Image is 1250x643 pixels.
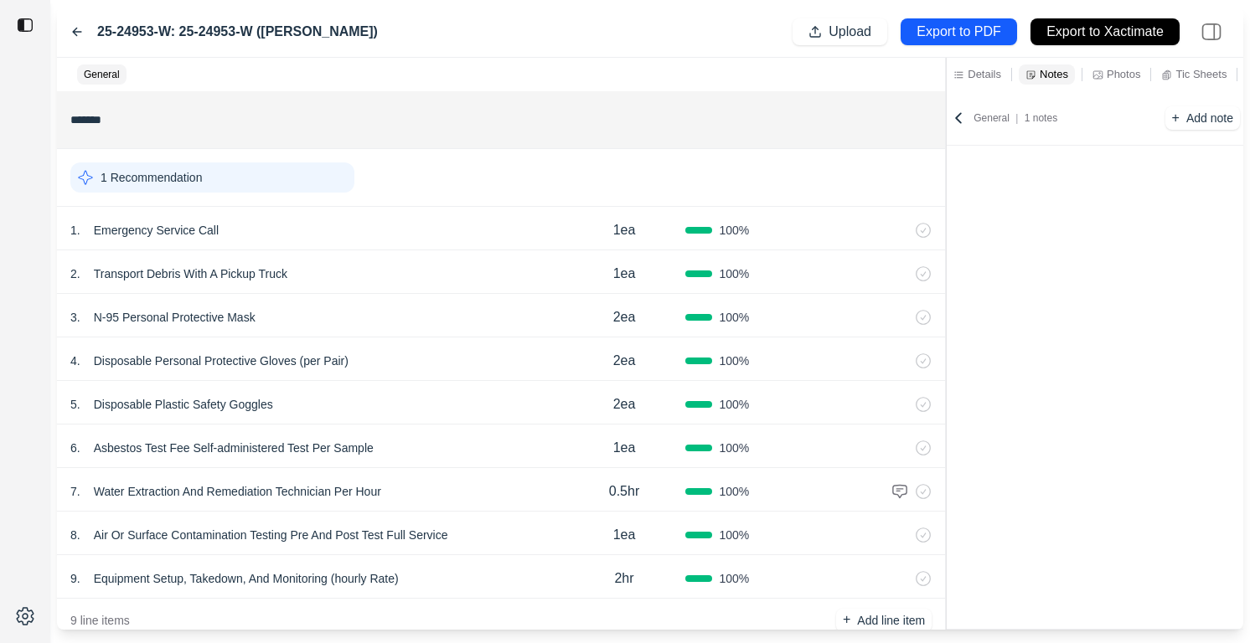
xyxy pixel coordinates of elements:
p: 7 . [70,483,80,500]
label: 25-24953-W: 25-24953-W ([PERSON_NAME]) [97,22,378,42]
p: 2ea [613,351,636,371]
p: 1 Recommendation [101,169,202,186]
p: 1 . [70,222,80,239]
span: | [1010,112,1025,124]
p: Water Extraction And Remediation Technician Per Hour [87,480,388,503]
p: N-95 Personal Protective Mask [87,306,262,329]
span: 100 % [719,527,749,543]
p: 0.5hr [609,481,639,502]
p: 9 line items [70,612,130,629]
p: Disposable Personal Protective Gloves (per Pair) [87,349,355,373]
p: Photos [1107,67,1140,81]
p: 1ea [613,220,636,240]
button: +Add line item [836,609,932,632]
p: 5 . [70,396,80,413]
p: 3 . [70,309,80,326]
span: 100 % [719,483,749,500]
span: 100 % [719,309,749,326]
p: 2 . [70,265,80,282]
p: + [1172,109,1180,128]
span: 100 % [719,570,749,587]
button: Export to PDF [901,18,1017,45]
span: 1 notes [1025,112,1057,124]
p: Add line item [857,612,925,629]
p: Asbestos Test Fee Self-administered Test Per Sample [87,436,380,460]
span: 100 % [719,396,749,413]
p: Disposable Plastic Safety Goggles [87,393,280,416]
p: Equipment Setup, Takedown, And Monitoring (hourly Rate) [87,567,405,590]
p: General [974,111,1057,125]
p: 9 . [70,570,80,587]
p: 6 . [70,440,80,456]
p: 2hr [614,568,633,589]
p: 2ea [613,394,636,414]
img: right-panel.svg [1193,13,1230,50]
span: 100 % [719,222,749,239]
p: 1ea [613,264,636,284]
p: Emergency Service Call [87,219,225,242]
p: 1ea [613,438,636,458]
button: Upload [793,18,887,45]
span: 100 % [719,352,749,369]
p: Tic Sheets [1175,67,1227,81]
img: toggle sidebar [17,17,34,33]
p: 4 . [70,352,80,369]
p: Notes [1040,67,1068,81]
p: Export to PDF [917,23,1000,42]
button: Export to Xactimate [1030,18,1180,45]
p: 8 . [70,527,80,543]
p: Add note [1186,110,1233,126]
p: 1ea [613,525,636,545]
p: General [84,68,120,81]
button: +Add note [1165,106,1240,130]
span: 100 % [719,440,749,456]
p: Upload [829,23,871,42]
p: + [843,610,850,630]
p: Transport Debris With A Pickup Truck [87,262,294,285]
p: Export to Xactimate [1046,23,1164,42]
p: Details [968,67,1001,81]
p: Air Or Surface Contamination Testing Pre And Post Test Full Service [87,523,455,547]
p: 2ea [613,307,636,327]
img: comment [891,483,908,500]
span: 100 % [719,265,749,282]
